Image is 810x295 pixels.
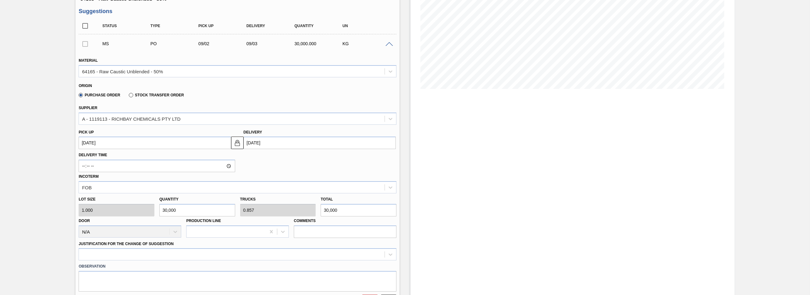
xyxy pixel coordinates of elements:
label: Pick up [79,130,94,134]
div: Purchase order [149,41,204,46]
label: Production Line [186,219,221,223]
div: FOB [82,185,92,190]
div: Manual Suggestion [101,41,156,46]
label: Quantity [159,197,178,201]
label: Supplier [79,106,97,110]
input: mm/dd/yyyy [79,137,231,149]
label: Stock Transfer Order [129,93,184,97]
label: Delivery Time [79,151,235,160]
label: Lot size [79,195,154,204]
div: 30,000.000 [293,41,348,46]
div: Type [149,24,204,28]
div: Status [101,24,156,28]
label: Delivery [244,130,262,134]
div: KG [341,41,396,46]
div: Delivery [245,24,300,28]
label: Origin [79,84,92,88]
div: A - 1119113 - RICHBAY CHEMICALS PTY LTD [82,116,181,121]
h3: Suggestions [79,8,396,15]
div: 09/02/2025 [197,41,252,46]
div: Quantity [293,24,348,28]
input: mm/dd/yyyy [244,137,396,149]
label: Comments [294,216,396,225]
div: 64165 - Raw Caustic Unblended - 50% [82,69,163,74]
label: Total [321,197,333,201]
div: 09/03/2025 [245,41,300,46]
label: Trucks [240,197,256,201]
label: Justification for the Change of Suggestion [79,242,173,246]
img: locked [234,139,241,147]
label: Observation [79,262,396,271]
label: Incoterm [79,174,99,179]
label: Purchase Order [79,93,120,97]
div: UN [341,24,396,28]
button: locked [231,137,244,149]
label: Door [79,219,90,223]
label: Material [79,58,98,63]
div: Pick up [197,24,252,28]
